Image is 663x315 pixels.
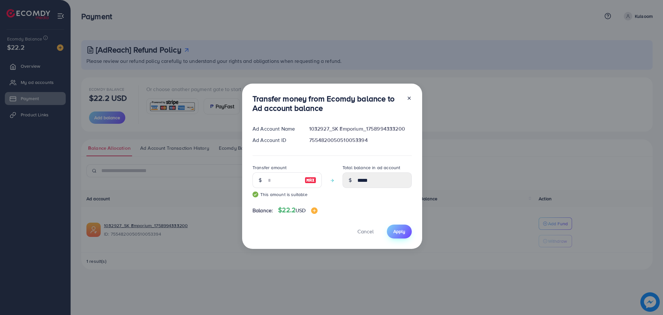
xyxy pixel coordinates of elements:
[387,225,412,239] button: Apply
[247,136,304,144] div: Ad Account ID
[253,207,273,214] span: Balance:
[253,164,287,171] label: Transfer amount
[349,225,382,239] button: Cancel
[357,228,374,235] span: Cancel
[311,207,318,214] img: image
[296,207,306,214] span: USD
[253,192,258,197] img: guide
[343,164,400,171] label: Total balance in ad account
[393,228,405,235] span: Apply
[304,136,417,144] div: 7554820050510053394
[253,191,322,198] small: This amount is suitable
[305,176,316,184] img: image
[304,125,417,133] div: 1032927_SK Emporium_1758994333200
[278,206,317,214] h4: $22.2
[253,94,401,113] h3: Transfer money from Ecomdy balance to Ad account balance
[247,125,304,133] div: Ad Account Name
